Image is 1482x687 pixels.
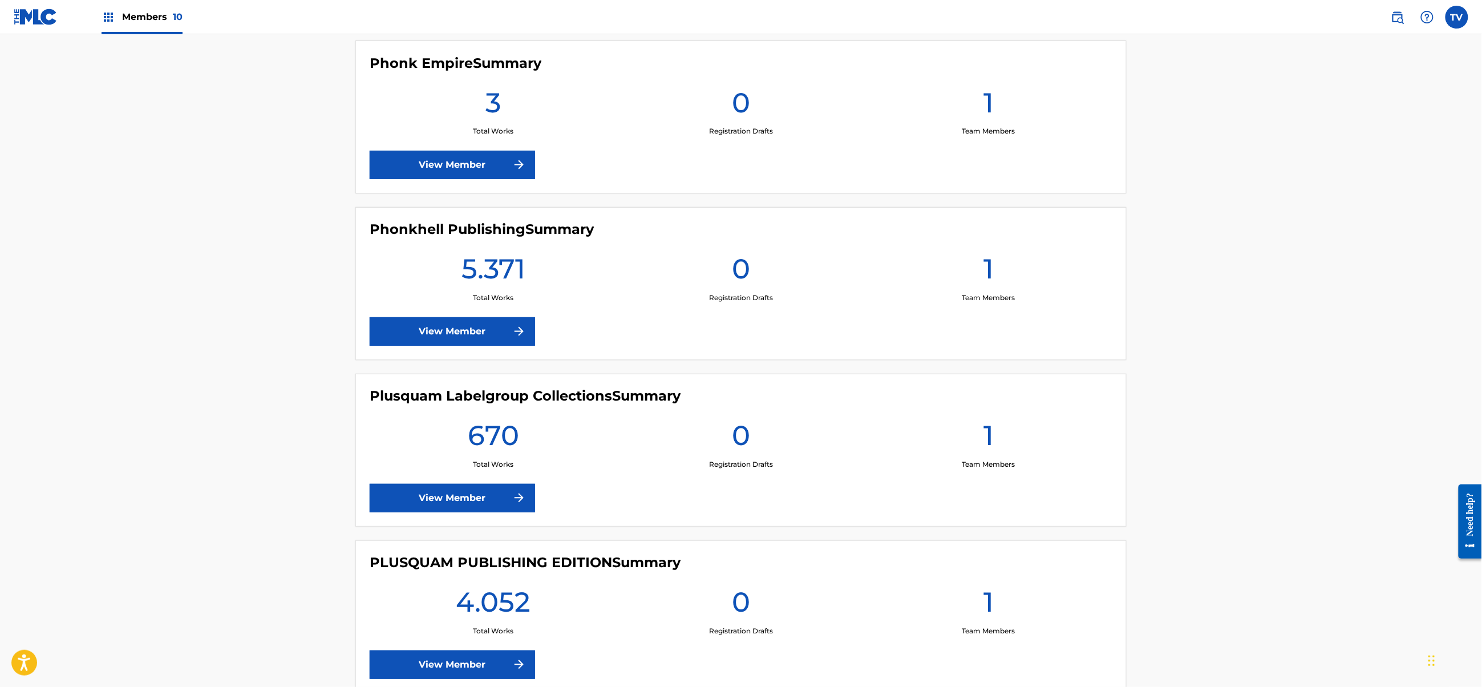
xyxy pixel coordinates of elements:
h1: 0 [732,419,750,460]
iframe: Resource Center [1450,476,1482,568]
a: View Member [370,317,535,346]
img: f7272a7cc735f4ea7f67.svg [512,158,526,172]
div: Chat-Widget [1425,632,1482,687]
h4: Plusquam Labelgroup Collections [370,388,681,405]
div: Help [1416,6,1439,29]
p: Registration Drafts [709,127,773,137]
img: search [1391,10,1404,24]
p: Registration Drafts [709,293,773,304]
div: User Menu [1445,6,1468,29]
p: Total Works [473,627,513,637]
iframe: Chat Widget [1425,632,1482,687]
p: Team Members [962,293,1015,304]
h1: 0 [732,252,750,293]
h1: 670 [468,419,519,460]
p: Team Members [962,627,1015,637]
h4: Phonk Empire [370,55,541,72]
img: f7272a7cc735f4ea7f67.svg [512,325,526,338]
p: Registration Drafts [709,460,773,470]
p: Team Members [962,127,1015,137]
h1: 0 [732,86,750,127]
p: Team Members [962,460,1015,470]
h1: 1 [983,86,994,127]
p: Total Works [473,460,513,470]
h4: Phonkhell Publishing [370,221,594,239]
p: Registration Drafts [709,627,773,637]
h1: 1 [983,419,994,460]
h1: 3 [485,86,501,127]
img: MLC Logo [14,9,58,25]
p: Total Works [473,127,513,137]
h1: 5.371 [461,252,525,293]
a: View Member [370,151,535,179]
h4: PLUSQUAM PUBLISHING EDITION [370,555,681,572]
a: Public Search [1386,6,1409,29]
span: 10 [173,11,183,22]
img: f7272a7cc735f4ea7f67.svg [512,658,526,672]
h1: 4.052 [456,585,531,627]
h1: 1 [983,252,994,293]
img: Top Rightsholders [102,10,115,24]
div: Ziehen [1428,644,1435,678]
a: View Member [370,650,535,679]
span: Members [122,10,183,23]
p: Total Works [473,293,513,304]
img: f7272a7cc735f4ea7f67.svg [512,491,526,505]
h1: 0 [732,585,750,627]
a: View Member [370,484,535,512]
h1: 1 [983,585,994,627]
img: help [1420,10,1434,24]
